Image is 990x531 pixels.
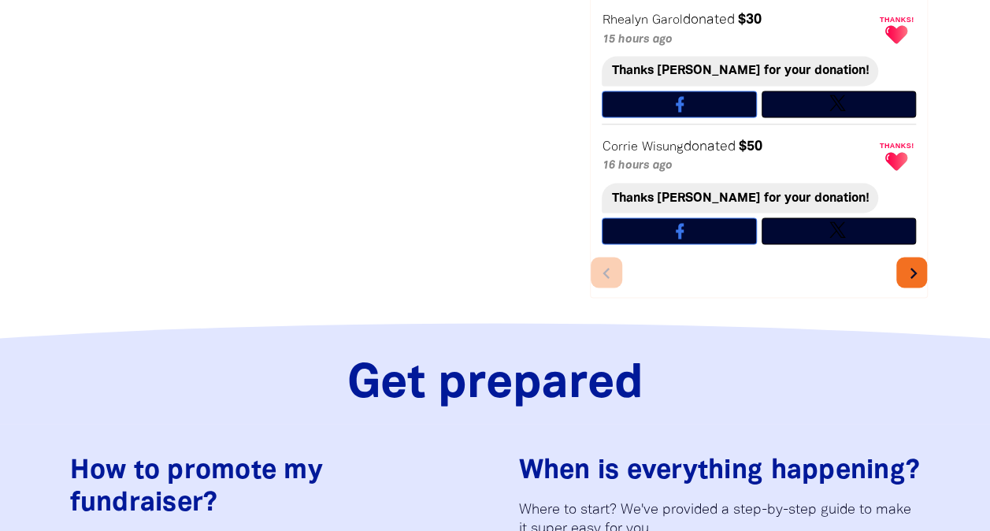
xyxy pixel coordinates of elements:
span: When is everything happening? [519,459,920,483]
p: 15 hours ago [602,31,873,50]
em: $50 [738,140,762,153]
div: Thanks [PERSON_NAME] for your donation! [602,56,878,86]
i: chevron_right [902,262,924,284]
em: $30 [737,13,761,26]
div: Thanks [PERSON_NAME] for your donation! [602,183,878,213]
span: donated [682,13,734,26]
em: Corrie [602,142,637,153]
span: How to promote my fundraiser? [70,459,323,515]
span: donated [683,140,735,153]
button: Next page [896,257,927,288]
p: 16 hours ago [602,157,873,176]
em: Rhealyn [602,15,647,26]
em: Garol [651,15,682,26]
span: Get prepared [347,362,643,406]
em: Wisung [641,142,683,153]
